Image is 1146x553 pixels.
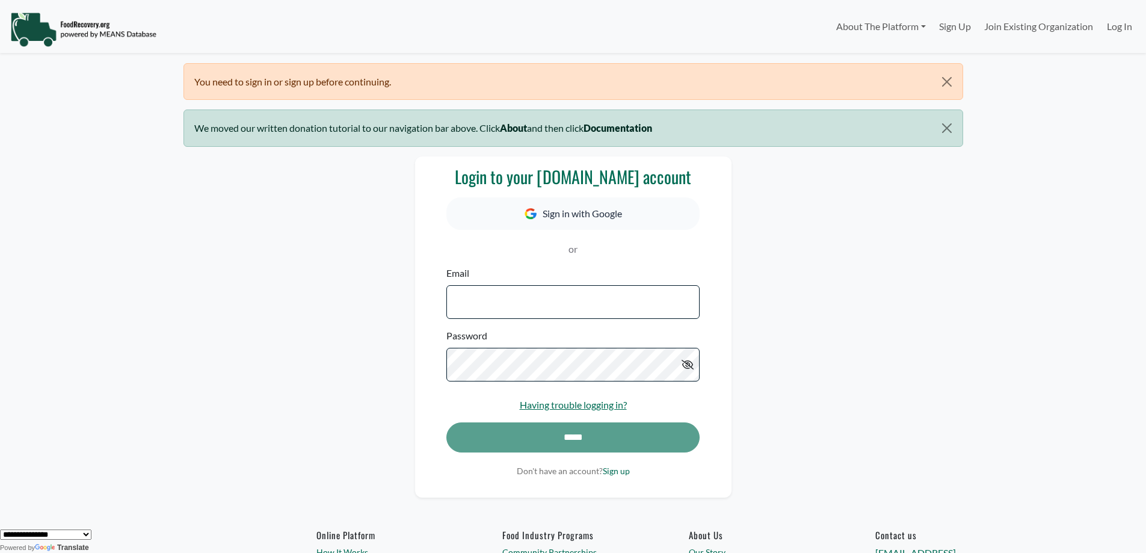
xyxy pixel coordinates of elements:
div: We moved our written donation tutorial to our navigation bar above. Click and then click [183,110,963,146]
button: Sign in with Google [446,197,699,230]
img: NavigationLogo_FoodRecovery-91c16205cd0af1ed486a0f1a7774a6544ea792ac00100771e7dd3ec7c0e58e41.png [10,11,156,48]
p: Don't have an account? [446,465,699,477]
label: Password [446,329,487,343]
div: You need to sign in or sign up before continuing. [183,63,963,100]
h3: Login to your [DOMAIN_NAME] account [446,167,699,187]
label: Email [446,266,469,280]
img: Google Icon [525,208,537,220]
a: Sign up [603,466,630,476]
a: About The Platform [829,14,932,39]
b: About [500,122,527,134]
button: Close [931,64,962,100]
b: Documentation [584,122,652,134]
img: Google Translate [35,544,57,552]
a: Having trouble logging in? [520,399,627,410]
a: Translate [35,543,89,552]
a: Sign Up [932,14,978,39]
a: Log In [1100,14,1139,39]
button: Close [931,110,962,146]
p: or [446,242,699,256]
a: Join Existing Organization [978,14,1100,39]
